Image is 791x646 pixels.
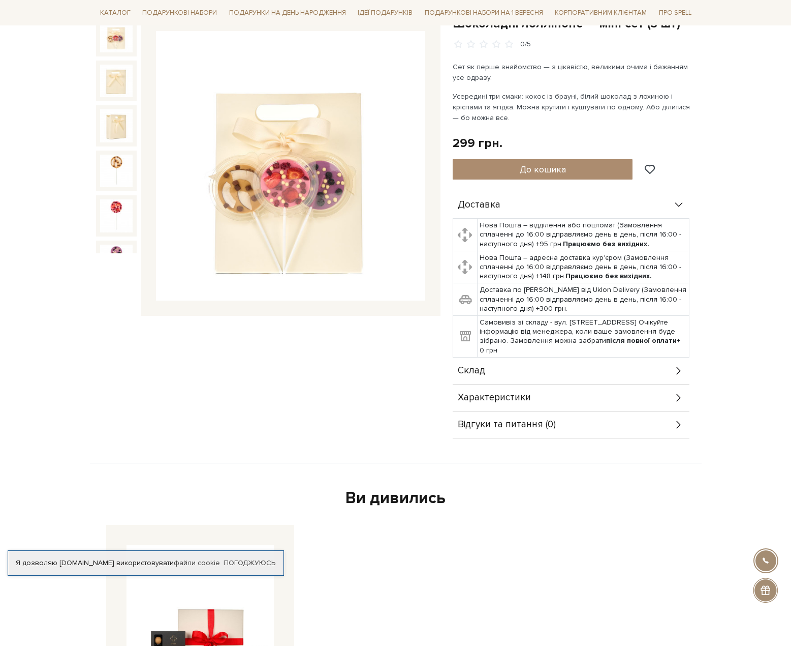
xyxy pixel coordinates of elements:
img: Шоколадні лолліпопс — міні-сет (3 шт) [100,65,133,97]
span: Характеристики [458,393,531,402]
img: Шоколадні лолліпопс — міні-сет (3 шт) [100,20,133,52]
img: Шоколадні лолліпопс — міні-сет (3 шт) [156,31,425,301]
a: Каталог [96,5,135,21]
a: Ідеї подарунків [354,5,417,21]
img: Шоколадні лолліпопс — міні-сет (3 шт) [100,155,133,187]
td: Нова Пошта – адресна доставка кур'єром (Замовлення сплаченні до 16:00 відправляємо день в день, п... [478,251,689,283]
div: 299 грн. [453,135,502,151]
p: Сет як перше знайомство — з цікавістю, великими очима і бажанням усе одразу. [453,62,691,83]
a: Погоджуюсь [224,559,275,568]
a: Подарункові набори [138,5,221,21]
div: Ви дивились [102,488,689,509]
div: Я дозволяю [DOMAIN_NAME] використовувати [8,559,283,568]
td: Самовивіз зі складу - вул. [STREET_ADDRESS] Очікуйте інформацію від менеджера, коли ваше замовлен... [478,316,689,358]
b: Працюємо без вихідних. [563,240,649,248]
a: файли cookie [174,559,220,567]
div: 0/5 [520,40,531,49]
img: Шоколадні лолліпопс — міні-сет (3 шт) [100,245,133,277]
b: після повної оплати [606,336,677,345]
span: Склад [458,366,485,375]
a: Подарункові набори на 1 Вересня [421,4,547,21]
td: Нова Пошта – відділення або поштомат (Замовлення сплаченні до 16:00 відправляємо день в день, піс... [478,219,689,251]
a: Подарунки на День народження [225,5,350,21]
b: Працюємо без вихідних. [565,272,652,280]
button: До кошика [453,159,633,180]
span: Відгуки та питання (0) [458,420,556,429]
img: Шоколадні лолліпопс — міні-сет (3 шт) [100,109,133,142]
span: Доставка [458,200,500,210]
td: Доставка по [PERSON_NAME] від Uklon Delivery (Замовлення сплаченні до 16:00 відправляємо день в д... [478,283,689,316]
a: Про Spell [655,5,695,21]
a: Корпоративним клієнтам [551,4,651,21]
p: Усередині три смаки: кокос із брауні, білий шоколад з лохиною і кріспами та ягідка. Можна крутити... [453,91,691,123]
img: Шоколадні лолліпопс — міні-сет (3 шт) [100,199,133,232]
span: До кошика [520,164,566,175]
